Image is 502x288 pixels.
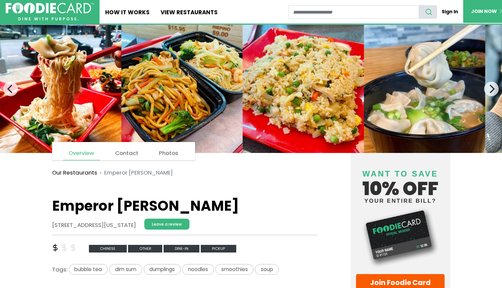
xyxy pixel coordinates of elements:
[69,264,108,275] span: bubble tea
[201,244,236,252] a: Pickup
[484,82,499,96] button: Next
[3,82,18,96] button: Previous
[128,244,164,252] a: other
[356,161,444,204] h4: 10% off
[182,265,215,273] a: noodles
[97,169,173,177] li: Emperor [PERSON_NAME]
[164,244,201,252] a: Dine-in
[144,265,182,273] a: dumplings
[437,5,463,18] a: Sign In
[144,264,181,275] span: dumplings
[52,164,317,181] nav: breadcrumb
[144,219,189,229] a: Leave a review
[255,265,279,273] a: soup
[109,265,144,273] a: dim sum
[109,264,142,275] span: dim sum
[89,245,127,252] span: chinese
[109,146,144,160] a: Contact
[164,245,199,252] span: Dine-in
[356,207,444,268] img: Foodie Card
[6,3,94,21] img: FoodieCard; Eat, Drink, Save, Donate
[215,264,254,275] span: smoothies
[52,264,317,278] div: Tags:
[67,265,109,273] a: bubble tea
[182,264,214,275] span: noodles
[52,198,317,214] h1: Emperor [PERSON_NAME]
[356,198,444,204] small: your entire bill?
[201,245,236,252] span: Pickup
[52,169,97,177] a: Our Restaurants
[128,245,162,252] span: other
[288,5,419,19] input: restaurant search
[154,146,184,160] a: Photos
[215,265,255,273] a: smoothies
[52,221,136,229] address: [STREET_ADDRESS][US_STATE]
[419,5,437,19] button: search
[255,264,279,275] span: soup
[63,146,100,160] a: Overview
[52,142,195,161] nav: page links
[362,169,438,178] span: Want to save
[89,244,128,252] a: chinese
